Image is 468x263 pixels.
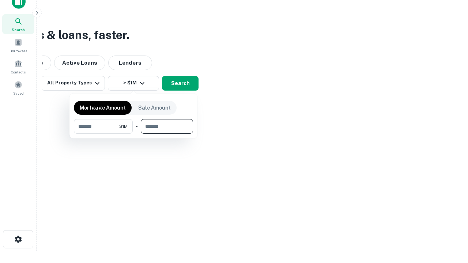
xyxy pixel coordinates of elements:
[136,119,138,134] div: -
[119,123,128,130] span: $1M
[138,104,171,112] p: Sale Amount
[431,205,468,240] iframe: Chat Widget
[80,104,126,112] p: Mortgage Amount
